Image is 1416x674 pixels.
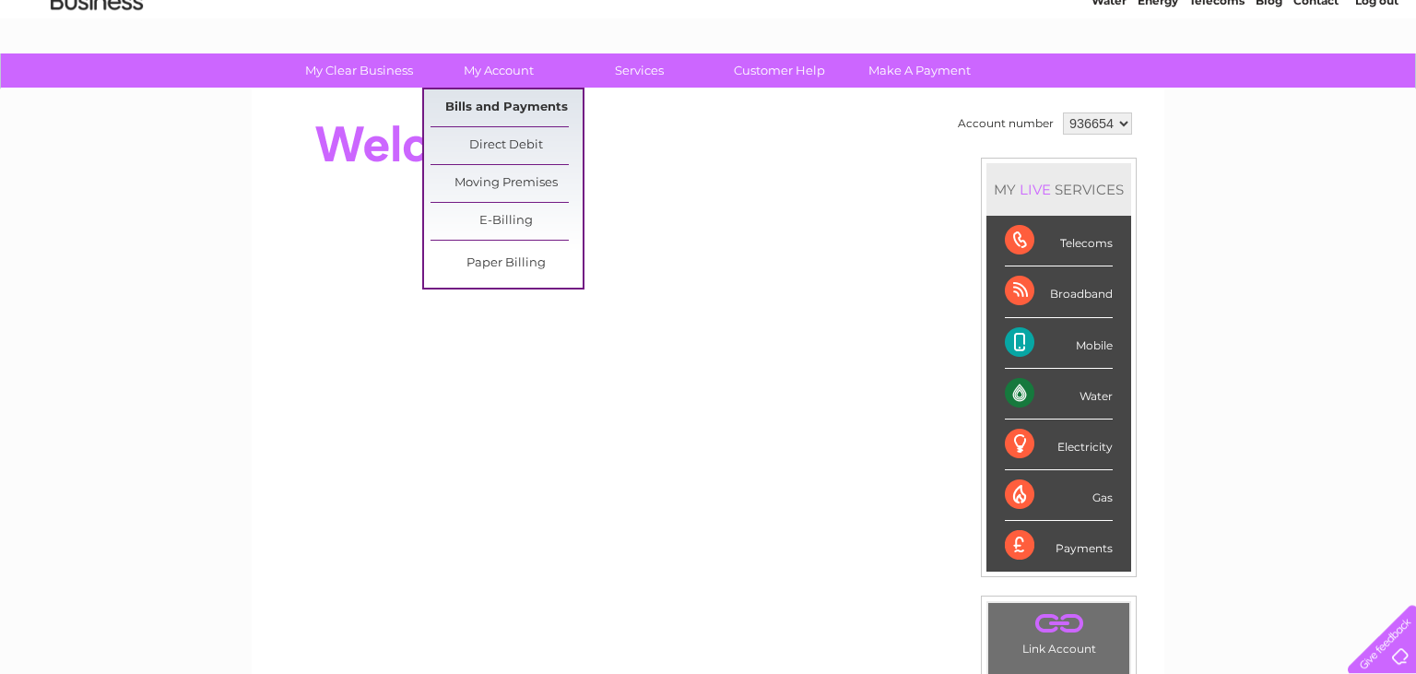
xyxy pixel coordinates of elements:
a: Services [563,53,715,88]
div: Gas [1005,470,1113,521]
td: Account number [953,108,1058,139]
div: Clear Business is a trading name of Verastar Limited (registered in [GEOGRAPHIC_DATA] No. 3667643... [274,10,1145,89]
a: Log out [1355,78,1398,92]
a: Telecoms [1189,78,1245,92]
a: Make A Payment [844,53,996,88]
a: Paper Billing [431,245,583,282]
div: Telecoms [1005,216,1113,266]
div: Payments [1005,521,1113,571]
div: Broadband [1005,266,1113,317]
a: Water [1091,78,1127,92]
a: Contact [1293,78,1339,92]
div: Mobile [1005,318,1113,369]
a: Bills and Payments [431,89,583,126]
a: 0333 014 3131 [1068,9,1196,32]
a: Blog [1256,78,1282,92]
a: Direct Debit [431,127,583,164]
a: . [993,608,1125,640]
a: E-Billing [431,203,583,240]
div: Electricity [1005,420,1113,470]
a: My Clear Business [283,53,435,88]
div: Water [1005,369,1113,420]
a: My Account [423,53,575,88]
td: Link Account [987,602,1130,660]
div: MY SERVICES [986,163,1131,216]
a: Customer Help [703,53,855,88]
a: Energy [1138,78,1178,92]
img: logo.png [50,48,144,104]
div: LIVE [1016,181,1055,198]
a: Moving Premises [431,165,583,202]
